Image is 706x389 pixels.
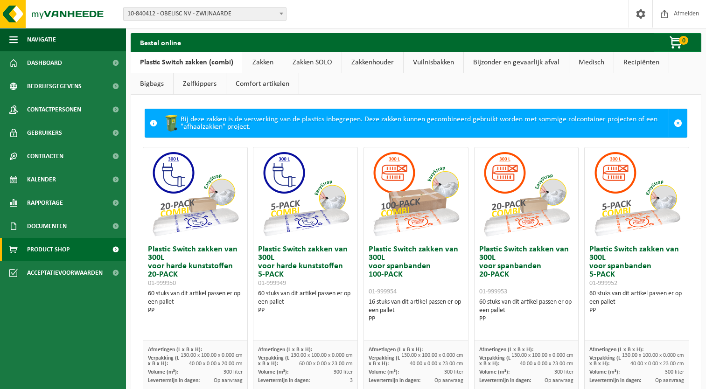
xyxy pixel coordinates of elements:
[258,355,289,367] span: Verpakking (L x B x H):
[545,378,573,383] span: Op aanvraag
[404,52,463,73] a: Vuilnisbakken
[589,347,643,353] span: Afmetingen (L x B x H):
[27,191,63,215] span: Rapportage
[27,28,56,51] span: Navigatie
[27,145,63,168] span: Contracten
[479,378,531,383] span: Levertermijn in dagen:
[410,361,463,367] span: 40.00 x 0.00 x 23.00 cm
[589,355,621,367] span: Verpakking (L x B x H):
[148,355,179,367] span: Verpakking (L x B x H):
[342,52,403,73] a: Zakkenhouder
[479,355,510,367] span: Verpakking (L x B x H):
[27,121,62,145] span: Gebruikers
[148,369,178,375] span: Volume (m³):
[27,168,56,191] span: Kalender
[258,245,353,287] h3: Plastic Switch zakken van 300L voor harde kunststoffen 5-PACK
[283,52,342,73] a: Zakken SOLO
[258,280,286,287] span: 01-999949
[444,369,463,375] span: 300 liter
[27,238,70,261] span: Product Shop
[350,378,353,383] span: 3
[614,52,669,73] a: Recipiënten
[479,369,510,375] span: Volume (m³):
[464,52,569,73] a: Bijzonder en gevaarlijk afval
[479,347,533,353] span: Afmetingen (L x B x H):
[174,73,226,95] a: Zelfkippers
[131,33,190,51] h2: Bestel online
[124,7,286,21] span: 10-840412 - OBELISC NV - ZWIJNAARDE
[369,245,463,296] h3: Plastic Switch zakken van 300L voor spanbanden 100-PACK
[27,98,81,121] span: Contactpersonen
[148,280,176,287] span: 01-999950
[259,147,352,241] img: 01-999949
[148,147,242,241] img: 01-999950
[369,378,420,383] span: Levertermijn in dagen:
[665,369,684,375] span: 300 liter
[589,369,620,375] span: Volume (m³):
[401,353,463,358] span: 130.00 x 100.00 x 0.000 cm
[162,114,181,132] img: WB-0240-HPE-GN-50.png
[569,52,614,73] a: Medisch
[655,378,684,383] span: Op aanvraag
[511,353,573,358] span: 130.00 x 100.00 x 0.000 cm
[669,109,687,137] a: Sluit melding
[299,361,353,367] span: 60.00 x 0.00 x 23.00 cm
[589,290,684,315] div: 60 stuks van dit artikel passen er op een pallet
[131,73,173,95] a: Bigbags
[589,306,684,315] div: PP
[369,347,423,353] span: Afmetingen (L x B x H):
[148,347,202,353] span: Afmetingen (L x B x H):
[554,369,573,375] span: 300 liter
[131,52,243,73] a: Plastic Switch zakken (combi)
[479,288,507,295] span: 01-999953
[369,298,463,323] div: 16 stuks van dit artikel passen er op een pallet
[479,298,574,323] div: 60 stuks van dit artikel passen er op een pallet
[369,369,399,375] span: Volume (m³):
[27,51,62,75] span: Dashboard
[590,147,684,241] img: 01-999952
[148,245,243,287] h3: Plastic Switch zakken van 300L voor harde kunststoffen 20-PACK
[369,147,462,241] img: 01-999954
[162,109,669,137] div: Bij deze zakken is de verwerking van de plastics inbegrepen. Deze zakken kunnen gecombineerd gebr...
[27,261,103,285] span: Acceptatievoorwaarden
[434,378,463,383] span: Op aanvraag
[189,361,243,367] span: 40.00 x 0.00 x 20.00 cm
[27,75,82,98] span: Bedrijfsgegevens
[589,280,617,287] span: 01-999952
[291,353,353,358] span: 130.00 x 100.00 x 0.000 cm
[27,215,67,238] span: Documenten
[224,369,243,375] span: 300 liter
[589,378,641,383] span: Levertermijn in dagen:
[258,306,353,315] div: PP
[520,361,573,367] span: 40.00 x 0.00 x 23.00 cm
[214,378,243,383] span: Op aanvraag
[679,36,688,45] span: 0
[369,355,400,367] span: Verpakking (L x B x H):
[148,290,243,315] div: 60 stuks van dit artikel passen er op een pallet
[479,245,574,296] h3: Plastic Switch zakken van 300L voor spanbanden 20-PACK
[148,306,243,315] div: PP
[148,378,200,383] span: Levertermijn in dagen:
[258,369,288,375] span: Volume (m³):
[258,290,353,315] div: 60 stuks van dit artikel passen er op een pallet
[258,378,310,383] span: Levertermijn in dagen:
[630,361,684,367] span: 40.00 x 0.00 x 23.00 cm
[226,73,299,95] a: Comfort artikelen
[480,147,573,241] img: 01-999953
[369,315,463,323] div: PP
[622,353,684,358] span: 130.00 x 100.00 x 0.000 cm
[123,7,287,21] span: 10-840412 - OBELISC NV - ZWIJNAARDE
[258,347,312,353] span: Afmetingen (L x B x H):
[181,353,243,358] span: 130.00 x 100.00 x 0.000 cm
[243,52,283,73] a: Zakken
[334,369,353,375] span: 300 liter
[479,315,574,323] div: PP
[369,288,397,295] span: 01-999954
[589,245,684,287] h3: Plastic Switch zakken van 300L voor spanbanden 5-PACK
[654,33,700,52] button: 0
